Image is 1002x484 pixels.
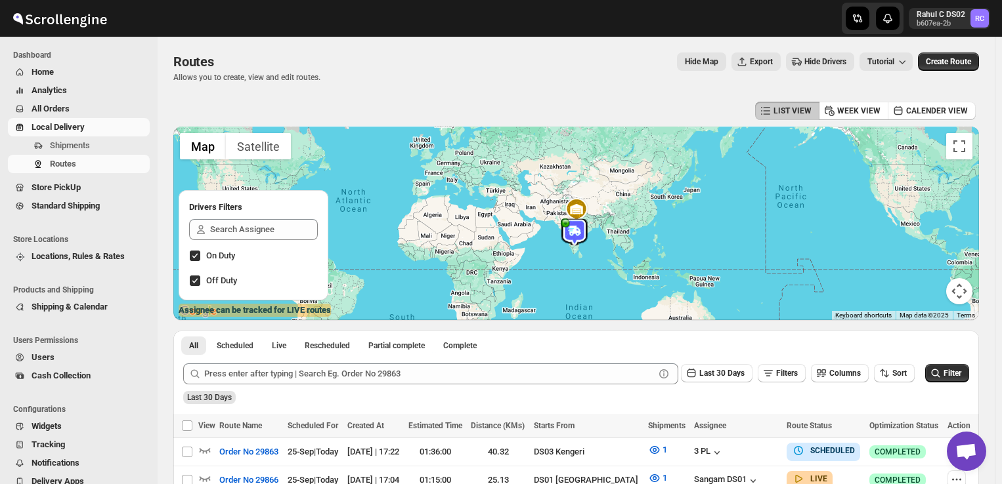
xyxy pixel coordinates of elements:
[408,421,462,430] span: Estimated Time
[694,421,726,430] span: Assignee
[534,421,575,430] span: Starts From
[13,285,151,295] span: Products and Shipping
[204,363,655,384] input: Press enter after typing | Search Eg. Order No 29863
[8,155,150,173] button: Routes
[957,312,975,319] a: Terms (opens in new tab)
[288,447,338,456] span: 25-Sep | Today
[926,56,971,67] span: Create Route
[226,133,291,159] button: Show satellite imagery
[13,234,151,245] span: Store Locations
[32,182,81,192] span: Store PickUp
[8,136,150,155] button: Shipments
[181,336,206,355] button: All routes
[32,201,100,211] span: Standard Shipping
[909,8,990,29] button: User menu
[944,369,961,378] span: Filter
[694,446,724,459] div: 3 PL
[792,444,855,457] button: SCHEDULED
[206,251,235,260] span: On Duty
[776,369,798,378] span: Filters
[11,2,109,35] img: ScrollEngine
[948,421,970,430] span: Action
[179,304,331,317] label: Assignee can be tracked for LIVE routes
[677,52,726,71] button: Map action label
[975,14,984,23] text: RC
[918,52,979,71] button: Create Route
[32,67,54,77] span: Home
[681,364,752,382] button: Last 30 Days
[819,102,888,120] button: WEEK VIEW
[177,303,220,320] a: Open this area in Google Maps (opens a new window)
[837,106,881,116] span: WEEK VIEW
[50,140,90,150] span: Shipments
[13,404,151,414] span: Configurations
[288,421,338,430] span: Scheduled For
[917,20,965,28] p: b607ea-2b
[970,9,989,28] span: Rahul C DS02
[219,445,278,458] span: Order No 29863
[219,421,262,430] span: Route Name
[640,439,675,460] button: 1
[787,421,832,430] span: Route Status
[8,454,150,472] button: Notifications
[13,50,151,60] span: Dashboard
[946,133,972,159] button: Toggle fullscreen view
[8,348,150,367] button: Users
[198,421,215,430] span: View
[663,445,667,454] span: 1
[906,106,968,116] span: CALENDER VIEW
[408,445,464,458] div: 01:36:00
[860,52,913,71] button: Tutorial
[272,340,286,351] span: Live
[8,247,150,266] button: Locations, Rules & Rates
[187,393,232,402] span: Last 30 Days
[471,421,525,430] span: Distance (KMs)
[946,278,972,304] button: Map camera controls
[32,439,65,449] span: Tracking
[685,56,718,67] span: Hide Map
[947,432,986,471] div: Open chat
[32,85,67,95] span: Analytics
[835,311,892,320] button: Keyboard shortcuts
[471,445,526,458] div: 40.32
[32,302,108,312] span: Shipping & Calendar
[50,159,76,169] span: Routes
[8,63,150,81] button: Home
[8,367,150,385] button: Cash Collection
[211,441,286,462] button: Order No 29863
[869,421,938,430] span: Optimization Status
[305,340,350,351] span: Rescheduled
[867,57,894,66] span: Tutorial
[699,369,745,378] span: Last 30 Days
[180,133,226,159] button: Show street map
[32,122,85,132] span: Local Delivery
[900,312,949,319] span: Map data ©2025
[217,340,253,351] span: Scheduled
[925,364,969,382] button: Filter
[755,102,819,120] button: LIST VIEW
[8,100,150,118] button: All Orders
[8,81,150,100] button: Analytics
[8,298,150,316] button: Shipping & Calendar
[8,435,150,454] button: Tracking
[32,371,91,380] span: Cash Collection
[804,56,846,67] span: Hide Drivers
[32,421,62,431] span: Widgets
[13,335,151,346] span: Users Permissions
[750,56,773,67] span: Export
[189,201,318,214] h2: Drivers Filters
[173,54,214,70] span: Routes
[189,340,198,351] span: All
[731,52,781,71] button: Export
[810,446,855,455] b: SCHEDULED
[786,52,854,71] button: Hide Drivers
[206,275,237,285] span: Off Duty
[177,303,220,320] img: Google
[368,340,425,351] span: Partial complete
[32,104,70,113] span: All Orders
[875,447,921,457] span: COMPLETED
[534,445,640,458] div: DS03 Kengeri
[810,474,827,483] b: LIVE
[32,251,125,261] span: Locations, Rules & Rates
[32,352,54,362] span: Users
